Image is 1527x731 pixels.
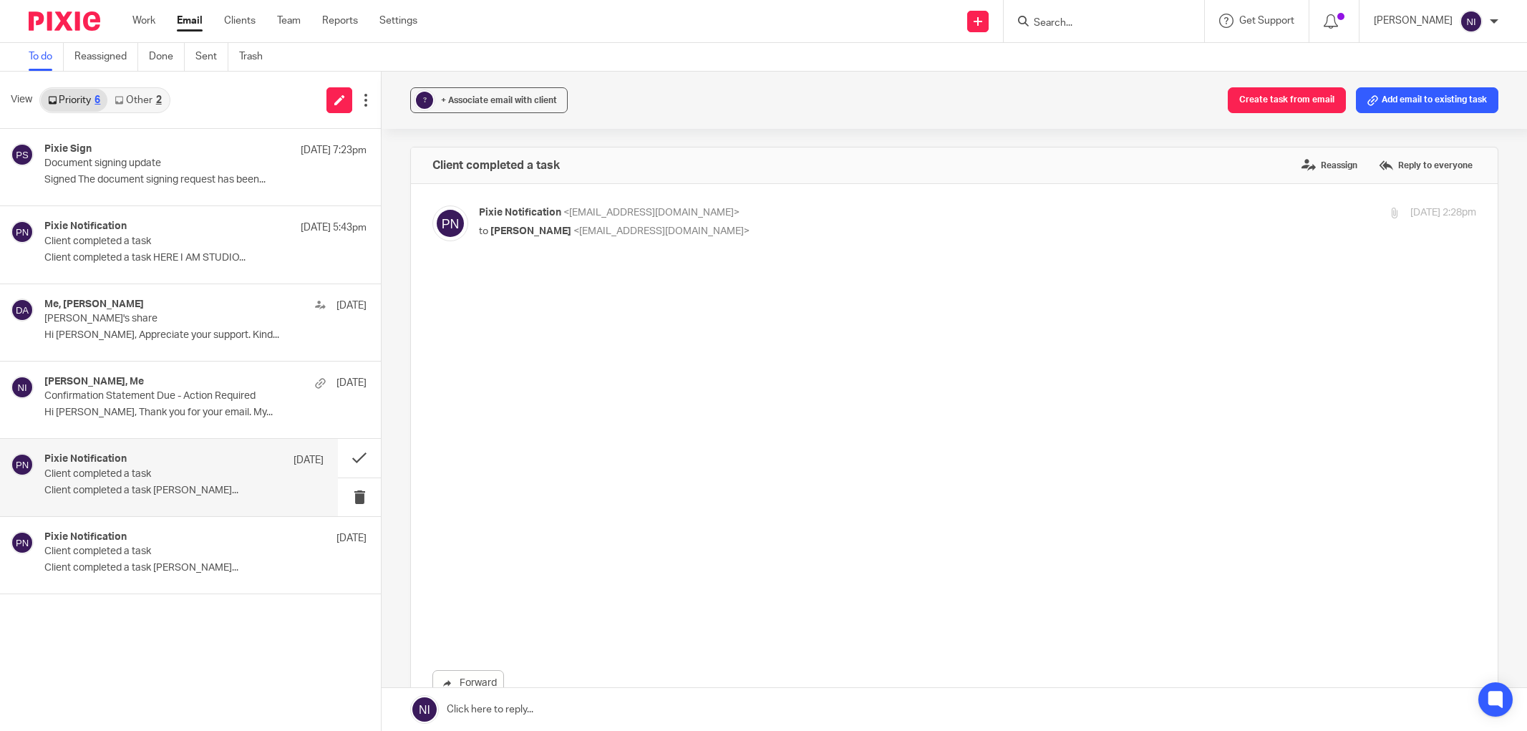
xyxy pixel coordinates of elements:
img: Pixie [29,11,100,31]
p: [DATE] 7:23pm [301,143,367,158]
p: [DATE] 2:28pm [1410,205,1476,221]
p: [DATE] [336,299,367,313]
p: [DATE] [294,453,324,468]
img: svg%3E [11,221,34,243]
p: Client completed a task [44,546,302,558]
a: Reassigned [74,43,138,71]
p: Client completed a task HERE I AM STUDIO... [44,252,367,264]
span: <[EMAIL_ADDRESS][DOMAIN_NAME]> [573,226,750,236]
p: Client completed a task [44,236,302,248]
a: Priority6 [41,89,107,112]
a: Other2 [107,89,168,112]
img: svg%3E [1460,10,1483,33]
div: ? [416,92,433,109]
p: [PERSON_NAME]'s share [44,313,302,325]
img: svg%3E [432,205,468,241]
p: Client completed a task [PERSON_NAME]... [44,485,324,497]
label: Reassign [1298,155,1361,176]
p: Hi [PERSON_NAME], Appreciate your support. Kind... [44,329,367,342]
div: 6 [94,95,100,105]
h4: Client completed a task [432,158,560,173]
h4: Pixie Sign [44,143,92,155]
a: Work [132,14,155,28]
p: Client completed a task [44,468,268,480]
p: [DATE] 5:43pm [301,221,367,235]
span: + Associate email with client [441,96,557,105]
h4: Pixie Notification [44,221,127,233]
a: Email [177,14,203,28]
h4: [PERSON_NAME], Me [44,376,144,388]
img: svg%3E [11,531,34,554]
h4: Me, [PERSON_NAME] [44,299,144,311]
button: Add email to existing task [1356,87,1498,113]
p: Client completed a task [PERSON_NAME]... [44,562,367,574]
span: Pixie Notification [479,208,561,218]
img: svg%3E [11,299,34,321]
a: Sent [195,43,228,71]
a: Done [149,43,185,71]
p: [DATE] [336,531,367,546]
a: To do [29,43,64,71]
button: ? + Associate email with client [410,87,568,113]
a: Clients [224,14,256,28]
h4: Pixie Notification [44,531,127,543]
a: Reports [322,14,358,28]
label: Reply to everyone [1375,155,1476,176]
div: 2 [156,95,162,105]
img: svg%3E [11,376,34,399]
span: Get Support [1239,16,1294,26]
p: [PERSON_NAME] [1374,14,1453,28]
p: Signed The document signing request has been... [44,174,367,186]
a: Trash [239,43,273,71]
input: Search [1032,17,1161,30]
img: svg%3E [11,453,34,476]
span: <[EMAIL_ADDRESS][DOMAIN_NAME]> [563,208,740,218]
img: svg%3E [11,143,34,166]
button: Create task from email [1228,87,1346,113]
p: [DATE] [336,376,367,390]
span: [PERSON_NAME] [490,226,571,236]
span: to [479,226,488,236]
span: View [11,92,32,107]
p: Confirmation Statement Due - Action Required [44,390,302,402]
a: Team [277,14,301,28]
h4: Pixie Notification [44,453,127,465]
a: Settings [379,14,417,28]
p: Document signing update [44,158,302,170]
p: Hi [PERSON_NAME], Thank you for your email. My... [44,407,367,419]
a: Forward [432,670,504,696]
